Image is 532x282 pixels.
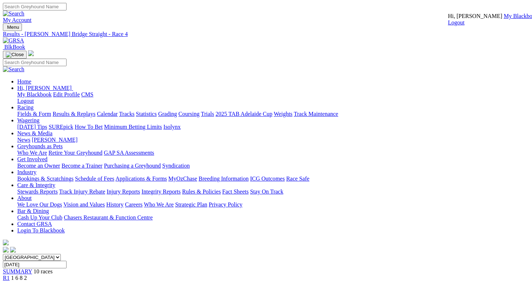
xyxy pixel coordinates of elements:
[3,275,10,281] a: R1
[11,275,27,281] span: 1 6 8 2
[17,78,31,85] a: Home
[17,201,529,208] div: About
[3,10,24,17] img: Search
[17,163,60,169] a: Become an Owner
[17,150,529,156] div: Greyhounds as Pets
[294,111,338,117] a: Track Maintenance
[168,176,197,182] a: MyOzChase
[106,201,123,208] a: History
[201,111,214,117] a: Trials
[125,201,142,208] a: Careers
[17,214,62,220] a: Cash Up Your Club
[81,91,94,97] a: CMS
[215,111,272,117] a: 2025 TAB Adelaide Cup
[104,163,161,169] a: Purchasing a Greyhound
[17,208,49,214] a: Bar & Dining
[3,268,32,274] a: SUMMARY
[448,13,502,19] span: Hi, [PERSON_NAME]
[17,195,32,201] a: About
[32,137,77,143] a: [PERSON_NAME]
[3,247,9,253] img: facebook.svg
[3,44,25,50] a: BlkBook
[17,227,65,233] a: Login To Blackbook
[141,188,181,195] a: Integrity Reports
[75,124,103,130] a: How To Bet
[17,214,529,221] div: Bar & Dining
[3,23,22,31] button: Toggle navigation
[59,188,105,195] a: Track Injury Rebate
[274,111,292,117] a: Weights
[3,51,27,59] button: Toggle navigation
[3,37,24,44] img: GRSA
[286,176,309,182] a: Race Safe
[162,163,190,169] a: Syndication
[17,163,529,169] div: Get Involved
[17,221,52,227] a: Contact GRSA
[250,188,283,195] a: Stay On Track
[17,156,47,162] a: Get Involved
[175,201,207,208] a: Strategic Plan
[17,85,72,91] span: Hi, [PERSON_NAME]
[17,124,47,130] a: [DATE] Tips
[17,169,36,175] a: Industry
[3,3,67,10] input: Search
[3,261,67,268] input: Select date
[17,201,62,208] a: We Love Our Dogs
[17,111,51,117] a: Fields & Form
[17,104,33,110] a: Racing
[104,150,154,156] a: GAP SA Assessments
[3,17,32,23] a: My Account
[119,111,135,117] a: Tracks
[136,111,157,117] a: Statistics
[53,111,95,117] a: Results & Replays
[17,176,529,182] div: Industry
[33,268,53,274] span: 10 races
[53,91,80,97] a: Edit Profile
[158,111,177,117] a: Grading
[4,44,25,50] span: BlkBook
[17,188,58,195] a: Stewards Reports
[49,150,103,156] a: Retire Your Greyhound
[448,19,464,26] a: Logout
[3,66,24,73] img: Search
[104,124,162,130] a: Minimum Betting Limits
[17,91,529,104] div: Hi, [PERSON_NAME]
[17,130,53,136] a: News & Media
[62,163,103,169] a: Become a Trainer
[17,137,30,143] a: News
[209,201,242,208] a: Privacy Policy
[3,59,67,66] input: Search
[28,50,34,56] img: logo-grsa-white.png
[3,31,529,37] a: Results - [PERSON_NAME] Bridge Straight - Race 4
[199,176,249,182] a: Breeding Information
[17,91,52,97] a: My Blackbook
[115,176,167,182] a: Applications & Forms
[97,111,118,117] a: Calendar
[250,176,285,182] a: ICG Outcomes
[182,188,221,195] a: Rules & Policies
[144,201,174,208] a: Who We Are
[106,188,140,195] a: Injury Reports
[17,143,63,149] a: Greyhounds as Pets
[17,98,34,104] a: Logout
[7,24,19,30] span: Menu
[49,124,73,130] a: SUREpick
[10,247,16,253] img: twitter.svg
[64,214,153,220] a: Chasers Restaurant & Function Centre
[17,85,73,91] a: Hi, [PERSON_NAME]
[178,111,200,117] a: Coursing
[17,137,529,143] div: News & Media
[17,182,55,188] a: Care & Integrity
[63,201,105,208] a: Vision and Values
[163,124,181,130] a: Isolynx
[17,188,529,195] div: Care & Integrity
[17,111,529,117] div: Racing
[17,176,73,182] a: Bookings & Scratchings
[222,188,249,195] a: Fact Sheets
[17,150,47,156] a: Who We Are
[17,117,40,123] a: Wagering
[6,52,24,58] img: Close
